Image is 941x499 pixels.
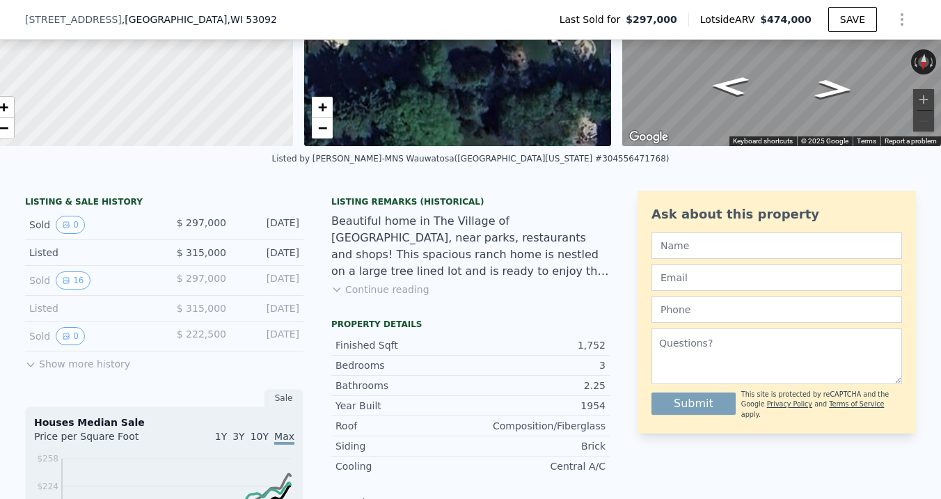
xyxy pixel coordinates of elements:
input: Phone [651,296,902,323]
div: [DATE] [237,301,299,315]
a: Terms (opens in new tab) [857,137,876,145]
div: Beautiful home in The Village of [GEOGRAPHIC_DATA], near parks, restaurants and shops! This spaci... [331,213,610,280]
div: [DATE] [237,246,299,260]
span: $474,000 [760,14,812,25]
span: $ 297,000 [177,217,226,228]
span: Last Sold for [560,13,626,26]
span: $ 315,000 [177,247,226,258]
span: 3Y [232,431,244,442]
a: Terms of Service [829,400,884,408]
div: Bedrooms [335,358,470,372]
button: SAVE [828,7,877,32]
div: Ask about this property [651,205,902,224]
div: Sold [29,327,153,345]
button: Keyboard shortcuts [733,136,793,146]
div: Listing Remarks (Historical) [331,196,610,207]
a: Zoom out [312,118,333,138]
a: Privacy Policy [767,400,812,408]
input: Name [651,232,902,259]
div: Brick [470,439,606,453]
tspan: $224 [37,482,58,491]
div: 1954 [470,399,606,413]
div: Cooling [335,459,470,473]
button: Rotate counterclockwise [911,49,919,74]
span: © 2025 Google [801,137,848,145]
tspan: $258 [37,454,58,464]
span: 1Y [215,431,227,442]
button: View historical data [56,271,90,290]
div: 3 [470,358,606,372]
span: $297,000 [626,13,677,26]
button: Continue reading [331,283,429,296]
span: $ 297,000 [177,273,226,284]
a: Report a problem [885,137,937,145]
div: [DATE] [237,327,299,345]
path: Go East, Grand Ave [695,72,765,100]
button: View historical data [56,216,85,234]
button: Show more history [25,351,130,371]
button: Submit [651,393,736,415]
div: [DATE] [237,216,299,234]
button: Show Options [888,6,916,33]
span: Max [274,431,294,445]
button: Reset the view [917,49,930,74]
div: 2.25 [470,379,606,393]
a: Zoom in [312,97,333,118]
span: $ 222,500 [177,328,226,340]
div: LISTING & SALE HISTORY [25,196,303,210]
div: Sold [29,216,153,234]
div: [DATE] [237,271,299,290]
button: Rotate clockwise [928,49,936,74]
button: Zoom out [913,111,934,132]
path: Go West, Grand Ave [798,75,869,104]
div: Finished Sqft [335,338,470,352]
a: Open this area in Google Maps (opens a new window) [626,128,672,146]
div: Year Built [335,399,470,413]
input: Email [651,264,902,291]
span: Lotside ARV [700,13,760,26]
div: Central A/C [470,459,606,473]
div: Sale [264,389,303,407]
div: Listed [29,301,153,315]
div: Sold [29,271,153,290]
div: Price per Square Foot [34,429,164,452]
div: Property details [331,319,610,330]
button: View historical data [56,327,85,345]
div: Houses Median Sale [34,415,294,429]
div: Bathrooms [335,379,470,393]
span: , WI 53092 [227,14,276,25]
span: 10Y [251,431,269,442]
div: Listed [29,246,153,260]
span: , [GEOGRAPHIC_DATA] [122,13,277,26]
div: Roof [335,419,470,433]
span: + [317,98,326,116]
img: Google [626,128,672,146]
div: This site is protected by reCAPTCHA and the Google and apply. [741,390,902,420]
span: $ 315,000 [177,303,226,314]
span: [STREET_ADDRESS] [25,13,122,26]
div: Composition/Fiberglass [470,419,606,433]
div: 1,752 [470,338,606,352]
span: − [317,119,326,136]
button: Zoom in [913,89,934,110]
div: Siding [335,439,470,453]
div: Listed by [PERSON_NAME]-MNS Wauwatosa ([GEOGRAPHIC_DATA][US_STATE] #304556471768) [272,154,670,164]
